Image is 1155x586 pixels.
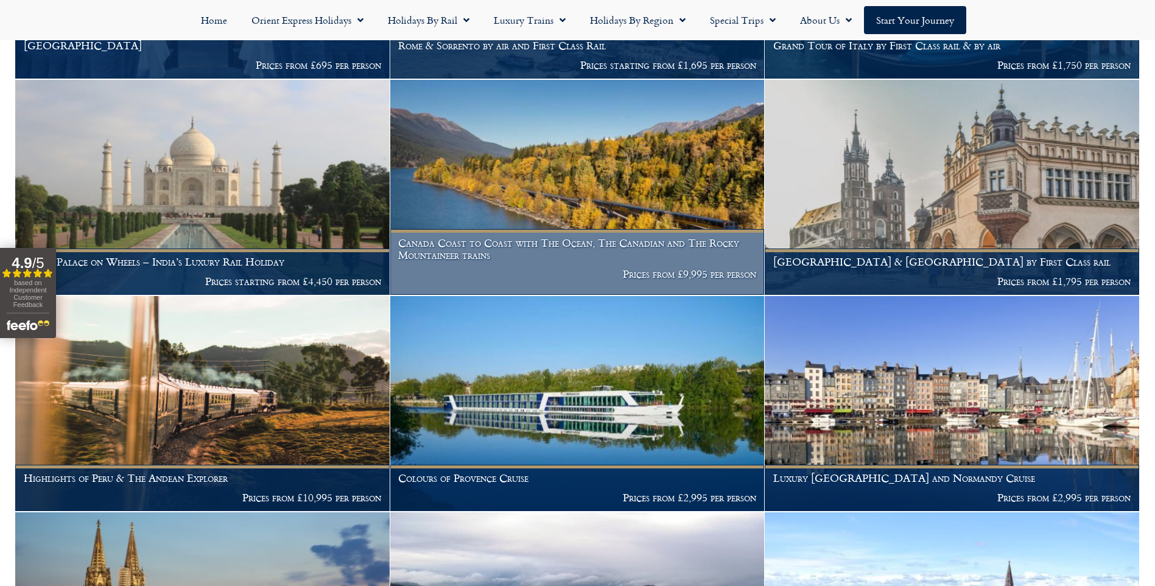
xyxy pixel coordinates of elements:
a: Colours of Provence Cruise Prices from £2,995 per person [390,296,765,512]
h1: India’s Palace on Wheels – India’s Luxury Rail Holiday [24,256,382,268]
a: Luxury Trains [482,6,578,34]
p: Prices from £9,995 per person [398,268,756,280]
a: Start your Journey [864,6,966,34]
p: Prices from £1,750 per person [773,59,1131,71]
h1: Colours of Provence Cruise [398,472,756,484]
a: India’s Palace on Wheels – India’s Luxury Rail Holiday Prices starting from £4,450 per person [15,80,390,295]
p: Prices starting from £1,695 per person [398,59,756,71]
a: Special Trips [698,6,788,34]
a: Luxury [GEOGRAPHIC_DATA] and Normandy Cruise Prices from £2,995 per person [765,296,1140,512]
a: About Us [788,6,864,34]
h1: Canada Coast to Coast with The Ocean, The Canadian and The Rocky Mountaineer trains [398,237,756,261]
p: Prices from £1,795 per person [773,275,1131,288]
h1: Luxury London Short Break & Historic Bath on the [GEOGRAPHIC_DATA] [24,28,382,52]
p: Prices from £2,995 per person [773,492,1131,504]
a: Highlights of Peru & The Andean Explorer Prices from £10,995 per person [15,296,390,512]
p: Prices from £10,995 per person [24,492,382,504]
a: [GEOGRAPHIC_DATA] & [GEOGRAPHIC_DATA] by First Class rail Prices from £1,795 per person [765,80,1140,295]
h1: Luxury [GEOGRAPHIC_DATA] and Normandy Cruise [773,472,1131,484]
a: Orient Express Holidays [239,6,376,34]
nav: Menu [6,6,1149,34]
h1: Rome & Sorrento by air and First Class Rail [398,40,756,52]
h1: Highlights of Peru & The Andean Explorer [24,472,382,484]
p: Prices from £2,995 per person [398,492,756,504]
a: Home [189,6,239,34]
a: Holidays by Rail [376,6,482,34]
h1: [GEOGRAPHIC_DATA] & [GEOGRAPHIC_DATA] by First Class rail [773,256,1131,268]
a: Canada Coast to Coast with The Ocean, The Canadian and The Rocky Mountaineer trains Prices from £... [390,80,765,295]
h1: Grand Tour of Italy by First Class rail & by air [773,40,1131,52]
p: Prices from £695 per person [24,59,382,71]
a: Holidays by Region [578,6,698,34]
p: Prices starting from £4,450 per person [24,275,382,288]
